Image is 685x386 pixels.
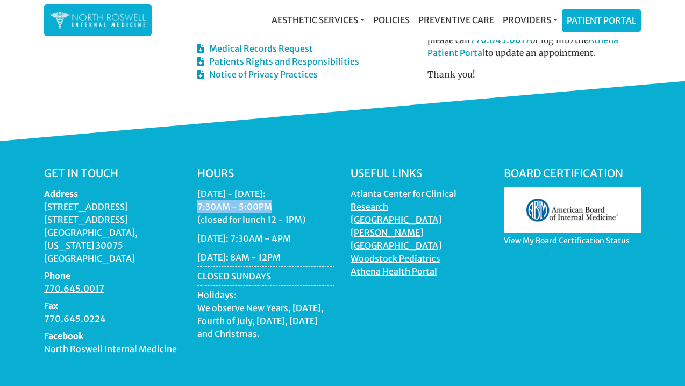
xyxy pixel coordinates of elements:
[369,9,414,31] a: Policies
[44,167,181,183] h5: Get in touch
[197,167,334,183] h5: Hours
[498,9,562,31] a: Providers
[197,43,313,54] a: Medical Records Request
[197,251,334,267] li: [DATE]: 8AM - 12PM
[351,167,488,183] h5: Useful Links
[197,232,334,248] li: [DATE]: 7:30AM - 4PM
[351,214,441,241] a: [GEOGRAPHIC_DATA][PERSON_NAME]
[504,187,641,233] img: aboim_logo.gif
[197,289,334,343] li: Holidays: We observe New Years, [DATE], Fourth of July, [DATE], [DATE] and Christmas.
[49,10,146,31] img: North Roswell Internal Medicine
[351,253,440,266] a: Woodstock Pediatrics
[414,9,498,31] a: Preventive Care
[197,187,334,229] li: [DATE] - [DATE]: 7:30AM - 5:00PM (closed for lunch 12 - 1PM)
[470,34,530,45] a: 770.645.0017
[44,312,181,325] dd: 770.645.0224
[44,343,177,357] a: North Roswell Internal Medicine
[504,167,641,183] h5: Board Certification
[44,269,181,282] dt: Phone
[197,69,318,80] a: Notice of Privacy Practices
[351,266,437,279] a: Athena Health Portal
[44,283,104,297] a: 770.645.0017
[197,270,334,286] li: CLOSED SUNDAYS
[351,188,456,215] a: Atlanta Center for Clinical Research
[351,240,441,254] a: [GEOGRAPHIC_DATA]
[504,236,630,248] a: View My Board Certification Status
[44,187,181,200] dt: Address
[267,9,369,31] a: Aesthetic Services
[427,68,641,81] p: Thank you!
[427,34,618,58] a: Athena Patient Portal
[562,10,640,31] a: Patient Portal
[44,329,181,342] dt: Facebook
[197,56,359,67] a: Patients Rights and Responsibilities
[44,299,181,312] dt: Fax
[44,200,181,265] dd: [STREET_ADDRESS] [STREET_ADDRESS] [GEOGRAPHIC_DATA], [US_STATE] 30075 [GEOGRAPHIC_DATA]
